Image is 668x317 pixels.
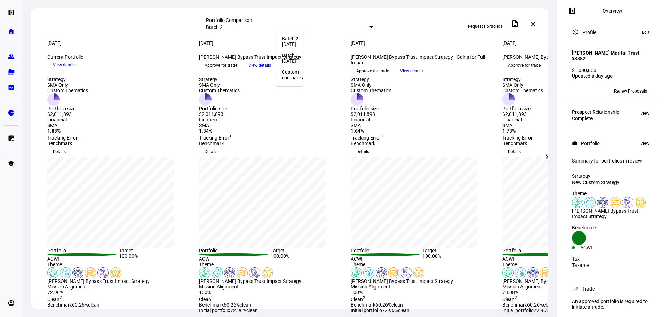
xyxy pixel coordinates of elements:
div: Custom [282,69,404,75]
div: [DATE] [282,41,404,47]
div: [DATE] [282,58,404,64]
div: Batch 1 [282,53,404,58]
div: compare across batches [282,75,404,80]
div: Batch 2 [282,36,404,41]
